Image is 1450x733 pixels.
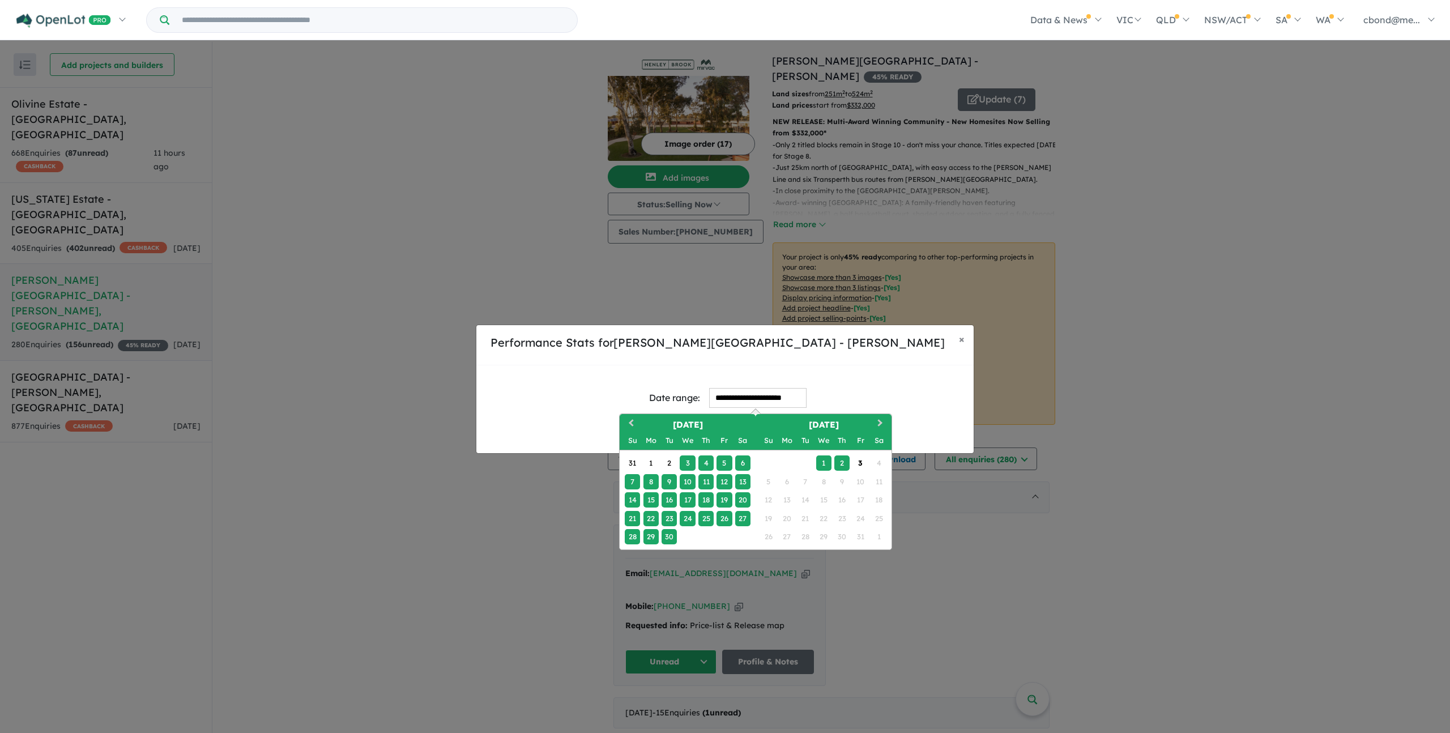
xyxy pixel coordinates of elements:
div: Choose Wednesday, September 24th, 2025 [680,511,695,526]
div: Not available Monday, October 13th, 2025 [779,492,795,508]
button: Next Month [872,415,890,433]
div: Tuesday [662,433,677,448]
div: Choose Date [619,414,892,550]
div: Monday [779,433,795,448]
div: Not available Tuesday, October 28th, 2025 [797,529,813,544]
input: Try estate name, suburb, builder or developer [172,8,575,32]
div: Saturday [871,433,886,448]
div: Choose Saturday, September 27th, 2025 [735,511,750,526]
div: Not available Monday, October 20th, 2025 [779,511,795,526]
div: Not available Sunday, October 26th, 2025 [761,529,776,544]
div: Choose Friday, September 12th, 2025 [717,474,732,489]
div: Not available Thursday, October 9th, 2025 [834,474,850,489]
span: cbond@me... [1363,14,1420,25]
div: Choose Monday, September 15th, 2025 [643,492,659,508]
div: Friday [852,433,868,448]
div: Choose Thursday, September 4th, 2025 [698,455,714,471]
div: Sunday [761,433,776,448]
img: Openlot PRO Logo White [16,14,111,28]
div: Choose Thursday, October 2nd, 2025 [834,455,850,471]
div: Not available Tuesday, October 21st, 2025 [797,511,813,526]
div: Not available Sunday, October 12th, 2025 [761,492,776,508]
div: Choose Thursday, September 18th, 2025 [698,492,714,508]
h2: [DATE] [620,419,756,432]
div: Thursday [698,433,714,448]
div: Choose Wednesday, September 17th, 2025 [680,492,695,508]
div: Not available Friday, October 31st, 2025 [852,529,868,544]
div: Choose Friday, October 3rd, 2025 [852,455,868,471]
div: Choose Saturday, September 20th, 2025 [735,492,750,508]
h5: Performance Stats for [PERSON_NAME][GEOGRAPHIC_DATA] - [PERSON_NAME] [485,334,950,351]
div: Not available Saturday, October 4th, 2025 [871,455,886,471]
div: Choose Tuesday, September 9th, 2025 [662,474,677,489]
div: Tuesday [797,433,813,448]
div: Not available Saturday, November 1st, 2025 [871,529,886,544]
h2: [DATE] [756,419,892,432]
div: Choose Tuesday, September 30th, 2025 [662,529,677,544]
div: Choose Monday, September 29th, 2025 [643,529,659,544]
div: Not available Friday, October 10th, 2025 [852,474,868,489]
span: × [959,333,965,346]
div: Choose Saturday, September 6th, 2025 [735,455,750,471]
div: Not available Friday, October 24th, 2025 [852,511,868,526]
div: Not available Saturday, October 18th, 2025 [871,492,886,508]
div: Choose Tuesday, September 23rd, 2025 [662,511,677,526]
div: Wednesday [680,433,695,448]
div: Thursday [834,433,850,448]
div: Choose Tuesday, September 16th, 2025 [662,492,677,508]
div: Not available Thursday, October 16th, 2025 [834,492,850,508]
div: Not available Wednesday, October 8th, 2025 [816,474,831,489]
div: Choose Wednesday, October 1st, 2025 [816,455,831,471]
div: Not available Saturday, October 25th, 2025 [871,511,886,526]
div: Choose Sunday, September 14th, 2025 [625,492,640,508]
div: Not available Thursday, October 23rd, 2025 [834,511,850,526]
div: Wednesday [816,433,831,448]
div: Not available Saturday, October 11th, 2025 [871,474,886,489]
div: Choose Sunday, September 28th, 2025 [625,529,640,544]
div: Choose Sunday, September 7th, 2025 [625,474,640,489]
div: Choose Thursday, September 11th, 2025 [698,474,714,489]
div: Sunday [625,433,640,448]
div: Not available Tuesday, October 14th, 2025 [797,492,813,508]
div: Not available Friday, October 17th, 2025 [852,492,868,508]
div: Choose Monday, September 8th, 2025 [643,474,659,489]
div: Monday [643,433,659,448]
div: Choose Thursday, September 25th, 2025 [698,511,714,526]
div: Choose Friday, September 26th, 2025 [717,511,732,526]
div: Not available Wednesday, October 29th, 2025 [816,529,831,544]
div: Choose Sunday, August 31st, 2025 [625,455,640,471]
div: Choose Friday, September 5th, 2025 [717,455,732,471]
div: Not available Monday, October 6th, 2025 [779,474,795,489]
button: Previous Month [621,415,639,433]
div: Choose Tuesday, September 2nd, 2025 [662,455,677,471]
div: Choose Saturday, September 13th, 2025 [735,474,750,489]
div: Month September, 2025 [623,454,752,546]
div: Choose Monday, September 22nd, 2025 [643,511,659,526]
div: Not available Sunday, October 5th, 2025 [761,474,776,489]
div: Not available Thursday, October 30th, 2025 [834,529,850,544]
div: Not available Wednesday, October 15th, 2025 [816,492,831,508]
div: Choose Sunday, September 21st, 2025 [625,511,640,526]
div: Saturday [735,433,750,448]
div: Not available Tuesday, October 7th, 2025 [797,474,813,489]
div: Choose Wednesday, September 3rd, 2025 [680,455,695,471]
div: Not available Monday, October 27th, 2025 [779,529,795,544]
div: Date range: [649,390,700,406]
div: Choose Monday, September 1st, 2025 [643,455,659,471]
div: Choose Wednesday, September 10th, 2025 [680,474,695,489]
div: Month October, 2025 [759,454,888,546]
div: Choose Friday, September 19th, 2025 [717,492,732,508]
div: Friday [717,433,732,448]
div: Not available Wednesday, October 22nd, 2025 [816,511,831,526]
div: Not available Sunday, October 19th, 2025 [761,511,776,526]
